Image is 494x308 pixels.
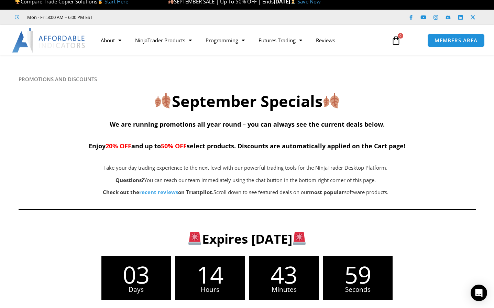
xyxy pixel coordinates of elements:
[103,164,387,171] span: Take your day trading experience to the next level with our powerful trading tools for the NinjaT...
[323,93,339,108] img: 🍂
[106,142,131,150] span: 20% OFF
[427,33,485,47] a: MEMBERS AREA
[116,177,144,183] strong: Questions?
[25,13,92,21] span: Mon - Fri: 8:00 AM – 6:00 PM EST
[249,263,319,286] span: 43
[19,76,476,83] h6: PROMOTIONS AND DISCOUNTS
[323,286,393,293] span: Seconds
[161,142,187,150] span: 50% OFF
[139,189,178,195] a: recent reviews
[188,232,201,245] img: 🚨
[249,286,319,293] span: Minutes
[53,176,439,185] p: You can reach our team immediately using the chat button in the bottom right corner of this page.
[103,189,213,195] strong: Check out the on Trustpilot.
[102,14,205,21] iframe: Customer reviews powered by Trustpilot
[155,93,171,108] img: 🍂
[101,286,171,293] span: Days
[175,286,245,293] span: Hours
[252,32,309,48] a: Futures Trading
[471,285,487,301] div: Open Intercom Messenger
[12,28,86,53] img: LogoAI | Affordable Indicators – NinjaTrader
[19,91,476,111] h2: September Specials
[94,32,128,48] a: About
[89,142,405,150] span: Enjoy and up to select products. Discounts are automatically applied on the Cart page!
[398,33,403,39] span: 0
[101,263,171,286] span: 03
[94,32,385,48] nav: Menu
[53,188,439,197] p: Scroll down to see featured deals on our software products.
[199,32,252,48] a: Programming
[293,232,306,245] img: 🚨
[30,231,464,247] h3: Expires [DATE]
[110,120,385,128] span: We are running promotions all year round – you can always see the current deals below.
[175,263,245,286] span: 14
[435,38,477,43] span: MEMBERS AREA
[128,32,199,48] a: NinjaTrader Products
[323,263,393,286] span: 59
[309,189,344,195] b: most popular
[309,32,342,48] a: Reviews
[381,30,411,50] a: 0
